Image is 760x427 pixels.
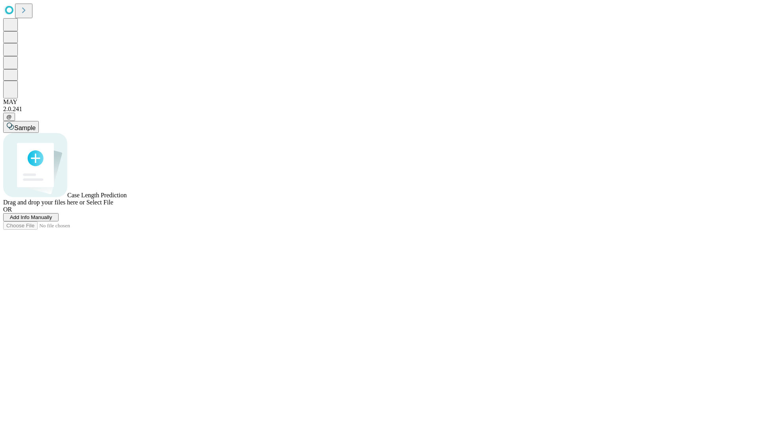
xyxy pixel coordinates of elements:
span: Case Length Prediction [67,192,127,198]
span: OR [3,206,12,213]
span: Add Info Manually [10,214,52,220]
button: Sample [3,121,39,133]
span: Sample [14,125,36,131]
button: Add Info Manually [3,213,59,221]
span: @ [6,114,12,120]
div: 2.0.241 [3,106,757,113]
button: @ [3,113,15,121]
span: Drag and drop your files here or [3,199,85,206]
div: MAY [3,98,757,106]
span: Select File [86,199,113,206]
